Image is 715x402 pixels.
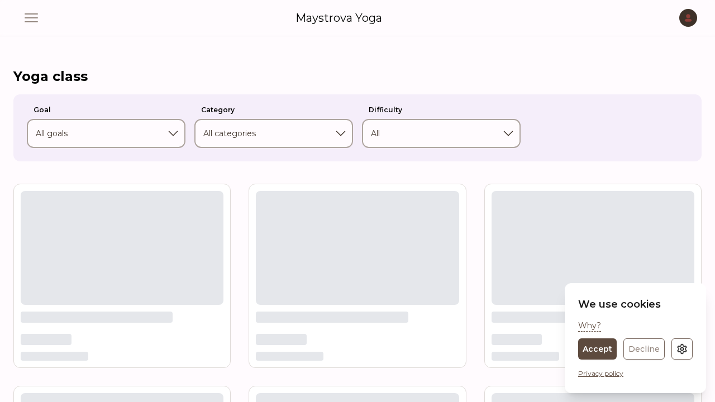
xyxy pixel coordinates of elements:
[194,101,353,119] label: Category
[578,338,617,360] button: Accept
[27,101,185,119] label: Goal
[13,68,702,85] h1: Yoga class
[295,10,382,26] a: Maystrova Yoga
[362,101,521,119] label: Difficulty
[578,296,693,312] h3: We use cookies
[623,338,665,360] button: Decline
[578,369,623,377] a: Privacy policy
[578,320,601,332] button: Why?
